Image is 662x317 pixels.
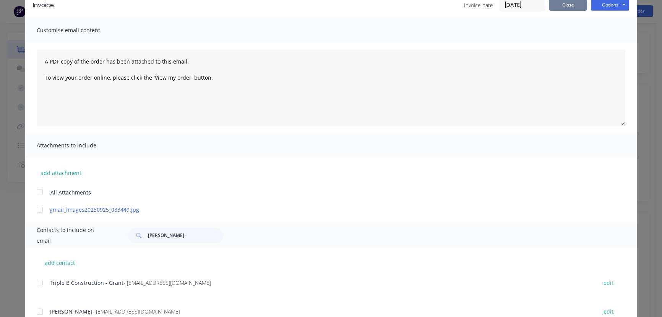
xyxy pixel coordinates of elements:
[50,308,92,315] span: [PERSON_NAME]
[37,49,625,126] textarea: A PDF copy of the order has been attached to this email. To view your order online, please click ...
[50,206,590,214] a: gmail_images20250925_083449.jpg
[33,1,54,10] div: Invoice
[37,225,109,246] span: Contacts to include on email
[599,306,618,317] button: edit
[148,228,224,243] input: Search...
[50,188,91,196] span: All Attachments
[599,278,618,288] button: edit
[37,140,121,151] span: Attachments to include
[464,1,493,9] span: Invoice date
[37,167,85,178] button: add attachment
[123,279,211,286] span: - [EMAIL_ADDRESS][DOMAIN_NAME]
[37,25,121,36] span: Customise email content
[92,308,180,315] span: - [EMAIL_ADDRESS][DOMAIN_NAME]
[50,279,123,286] span: Triple B Construction - Grant
[37,257,83,268] button: add contact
